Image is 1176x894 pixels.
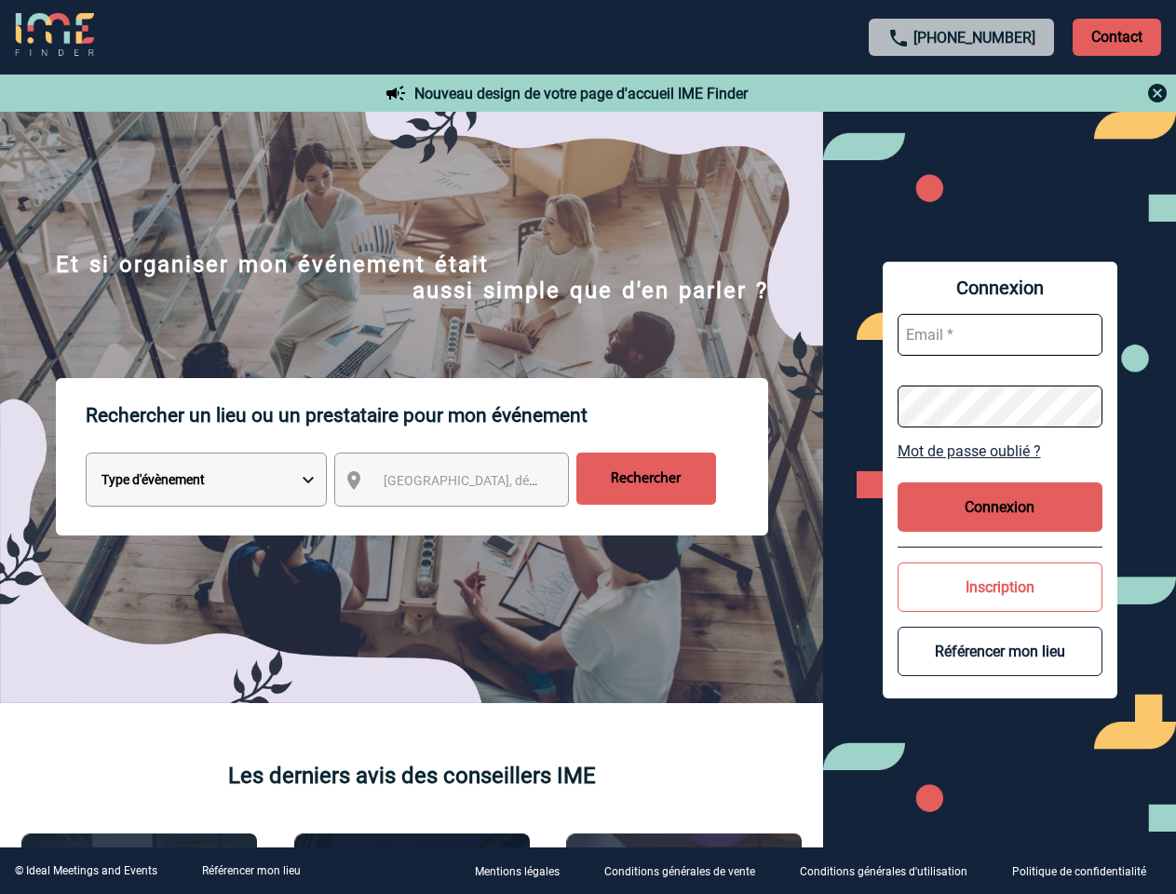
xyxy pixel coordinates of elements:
[384,473,642,488] span: [GEOGRAPHIC_DATA], département, région...
[1073,19,1161,56] p: Contact
[15,864,157,877] div: © Ideal Meetings and Events
[898,314,1102,356] input: Email *
[604,866,755,879] p: Conditions générales de vente
[887,27,910,49] img: call-24-px.png
[898,277,1102,299] span: Connexion
[86,378,768,453] p: Rechercher un lieu ou un prestataire pour mon événement
[785,862,997,880] a: Conditions générales d'utilisation
[589,862,785,880] a: Conditions générales de vente
[576,453,716,505] input: Rechercher
[898,442,1102,460] a: Mot de passe oublié ?
[1012,866,1146,879] p: Politique de confidentialité
[898,627,1102,676] button: Référencer mon lieu
[913,29,1035,47] a: [PHONE_NUMBER]
[800,866,967,879] p: Conditions générales d'utilisation
[997,862,1176,880] a: Politique de confidentialité
[202,864,301,877] a: Référencer mon lieu
[475,866,560,879] p: Mentions légales
[898,562,1102,612] button: Inscription
[898,482,1102,532] button: Connexion
[460,862,589,880] a: Mentions légales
